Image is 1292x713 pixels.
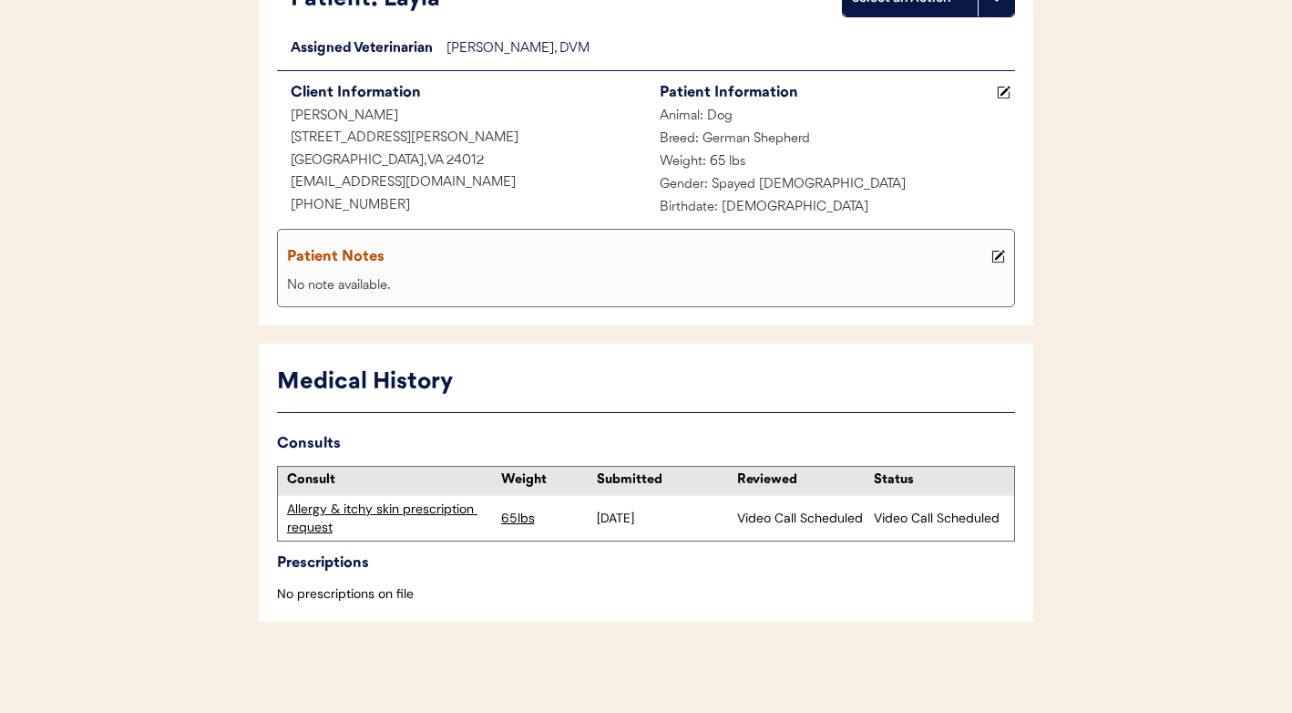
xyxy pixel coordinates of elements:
div: 65lbs [501,510,592,528]
div: Consults [277,431,1015,457]
div: Reviewed [737,471,869,490]
div: Prescriptions [277,551,1015,576]
div: [PHONE_NUMBER] [277,195,646,218]
div: Submitted [597,471,729,490]
div: Animal: Dog [646,106,1015,129]
div: Client Information [291,80,646,106]
div: Birthdate: [DEMOGRAPHIC_DATA] [646,197,1015,220]
div: [STREET_ADDRESS][PERSON_NAME] [277,128,646,150]
div: [EMAIL_ADDRESS][DOMAIN_NAME] [277,172,646,195]
div: Video Call Scheduled [737,510,869,528]
div: No note available. [282,275,1010,298]
div: Weight: 65 lbs [646,151,1015,174]
div: Video Call Scheduled [874,510,1006,528]
div: Status [874,471,1006,490]
div: [GEOGRAPHIC_DATA], VA 24012 [277,150,646,173]
div: Patient Notes [287,244,987,270]
div: [PERSON_NAME] [277,106,646,129]
div: [PERSON_NAME], DVM [446,38,1015,61]
div: Weight [501,471,592,490]
div: Patient Information [660,80,992,106]
div: No prescriptions on file [277,585,1015,604]
div: Breed: German Shepherd [646,129,1015,151]
div: Assigned Veterinarian [277,38,446,61]
div: Consult [287,471,492,490]
div: Allergy & itchy skin prescription request [287,501,492,536]
div: Medical History [277,366,1015,400]
div: Gender: Spayed [DEMOGRAPHIC_DATA] [646,174,1015,197]
div: [DATE] [597,510,729,528]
